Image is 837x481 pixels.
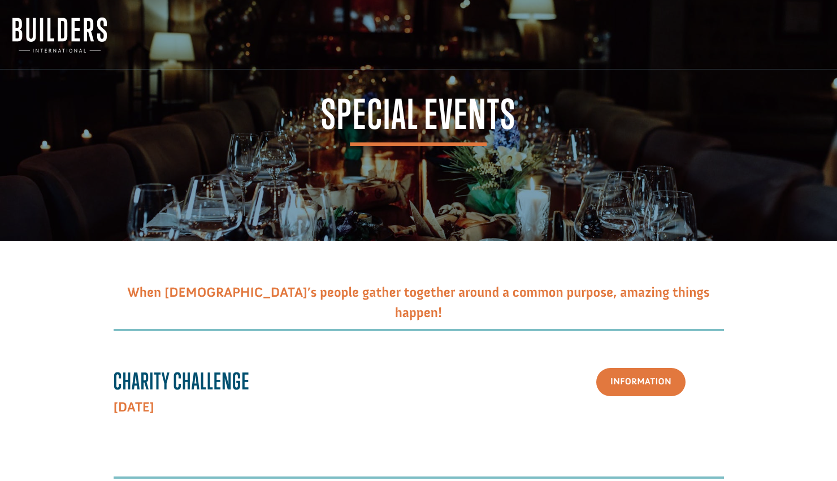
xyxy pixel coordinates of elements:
strong: Charity Challenge [114,367,250,395]
img: Builders International [12,18,107,53]
strong: [DATE] [114,399,154,415]
span: When [DEMOGRAPHIC_DATA]’s people gather together around a common purpose, amazing things happen! [127,284,710,321]
a: Information [596,368,686,397]
span: Special Events [321,94,516,146]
